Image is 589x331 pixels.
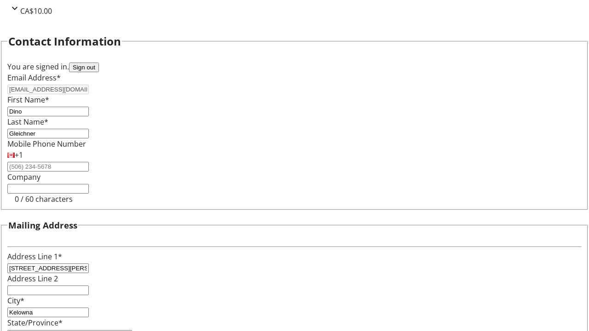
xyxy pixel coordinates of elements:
tr-character-limit: 0 / 60 characters [15,194,73,204]
h2: Contact Information [8,33,121,50]
label: Address Line 1* [7,251,62,262]
label: Mobile Phone Number [7,139,86,149]
label: Last Name* [7,117,48,127]
input: Address [7,263,89,273]
span: CA$10.00 [20,6,52,16]
button: Sign out [69,63,99,72]
label: Address Line 2 [7,274,58,284]
label: City* [7,296,24,306]
label: Company [7,172,40,182]
div: You are signed in. [7,61,582,72]
input: City [7,308,89,317]
input: (506) 234-5678 [7,162,89,171]
label: Email Address* [7,73,61,83]
h3: Mailing Address [8,219,77,232]
label: State/Province* [7,318,63,328]
label: First Name* [7,95,49,105]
